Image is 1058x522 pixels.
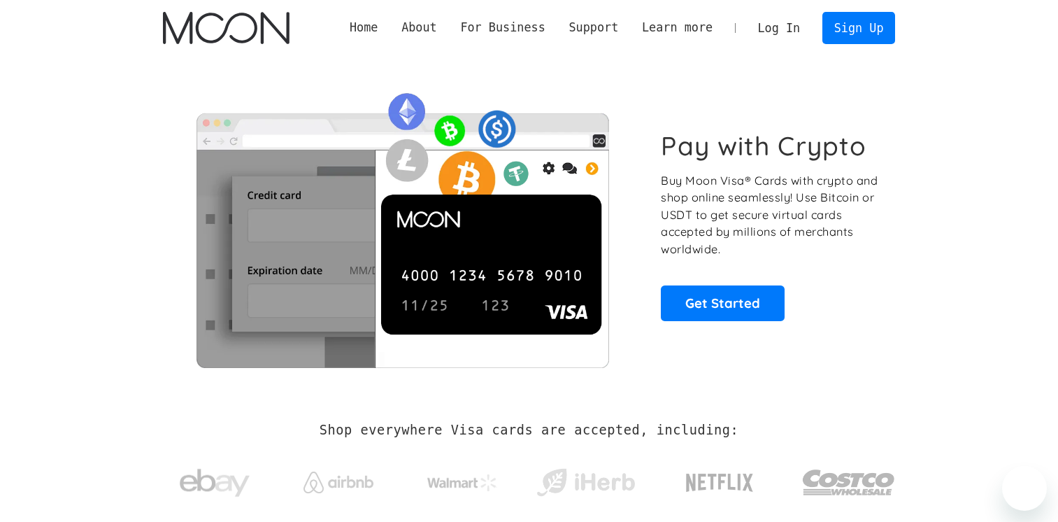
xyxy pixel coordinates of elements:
a: ebay [163,447,267,512]
div: Support [557,19,630,36]
img: ebay [180,461,250,505]
p: Buy Moon Visa® Cards with crypto and shop online seamlessly! Use Bitcoin or USDT to get secure vi... [661,172,880,258]
img: Netflix [685,465,755,500]
img: Airbnb [303,472,373,493]
a: Get Started [661,285,785,320]
img: Moon Logo [163,12,289,44]
a: Netflix [657,451,782,507]
a: Home [338,19,389,36]
div: About [389,19,448,36]
h2: Shop everywhere Visa cards are accepted, including: [320,423,738,438]
div: Learn more [630,19,724,36]
a: Walmart [410,460,514,498]
div: For Business [460,19,545,36]
a: Airbnb [286,458,390,500]
a: Log In [746,13,812,43]
iframe: Mesajlaşma penceresini başlatma düğmesi [1002,466,1047,511]
img: iHerb [534,465,638,501]
img: Walmart [427,474,497,491]
div: Learn more [642,19,713,36]
div: Support [569,19,618,36]
div: About [401,19,437,36]
a: home [163,12,289,44]
a: Costco [802,442,896,516]
a: Sign Up [822,12,895,43]
h1: Pay with Crypto [661,130,866,162]
div: For Business [449,19,557,36]
img: Costco [802,456,896,509]
img: Moon Cards let you spend your crypto anywhere Visa is accepted. [163,83,642,367]
a: iHerb [534,451,638,508]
